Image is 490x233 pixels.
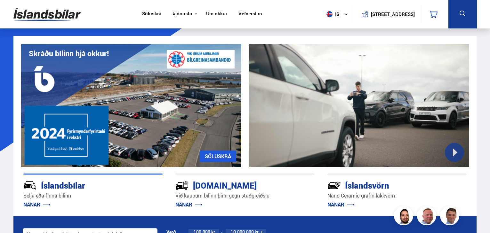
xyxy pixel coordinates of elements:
[142,11,161,18] a: Söluskrá
[238,11,262,18] a: Vefverslun
[29,49,109,58] h1: Skráðu bílinn hjá okkur!
[21,44,241,167] img: eKx6w-_Home_640_.png
[23,192,163,199] p: Selja eða finna bílinn
[324,11,340,17] span: is
[13,4,81,25] img: G0Ugv5HjCgRt.svg
[327,179,341,192] img: -Svtn6bYgwAsiwNX.svg
[23,201,51,208] a: NÁNAR
[23,179,140,190] div: Íslandsbílar
[200,151,236,162] a: SÖLUSKRÁ
[175,179,292,190] div: [DOMAIN_NAME]
[23,179,37,192] img: JRvxyua_JYH6wB4c.svg
[441,207,460,226] img: FbJEzSuNWCJXmdc-.webp
[327,192,467,199] p: Nano Ceramic grafín lakkvörn
[175,192,315,199] p: Við kaupum bílinn þinn gegn staðgreiðslu
[173,11,192,17] button: Þjónusta
[326,11,333,17] img: svg+xml;base64,PHN2ZyB4bWxucz0iaHR0cDovL3d3dy53My5vcmcvMjAwMC9zdmciIHdpZHRoPSI1MTIiIGhlaWdodD0iNT...
[356,5,418,23] a: [STREET_ADDRESS]
[324,5,353,24] button: is
[418,207,437,226] img: siFngHWaQ9KaOqBr.png
[327,179,444,190] div: Íslandsvörn
[175,179,189,192] img: tr5P-W3DuiFaO7aO.svg
[374,12,413,17] button: [STREET_ADDRESS]
[327,201,355,208] a: NÁNAR
[175,201,203,208] a: NÁNAR
[395,207,414,226] img: nhp88E3Fdnt1Opn2.png
[206,11,227,18] a: Um okkur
